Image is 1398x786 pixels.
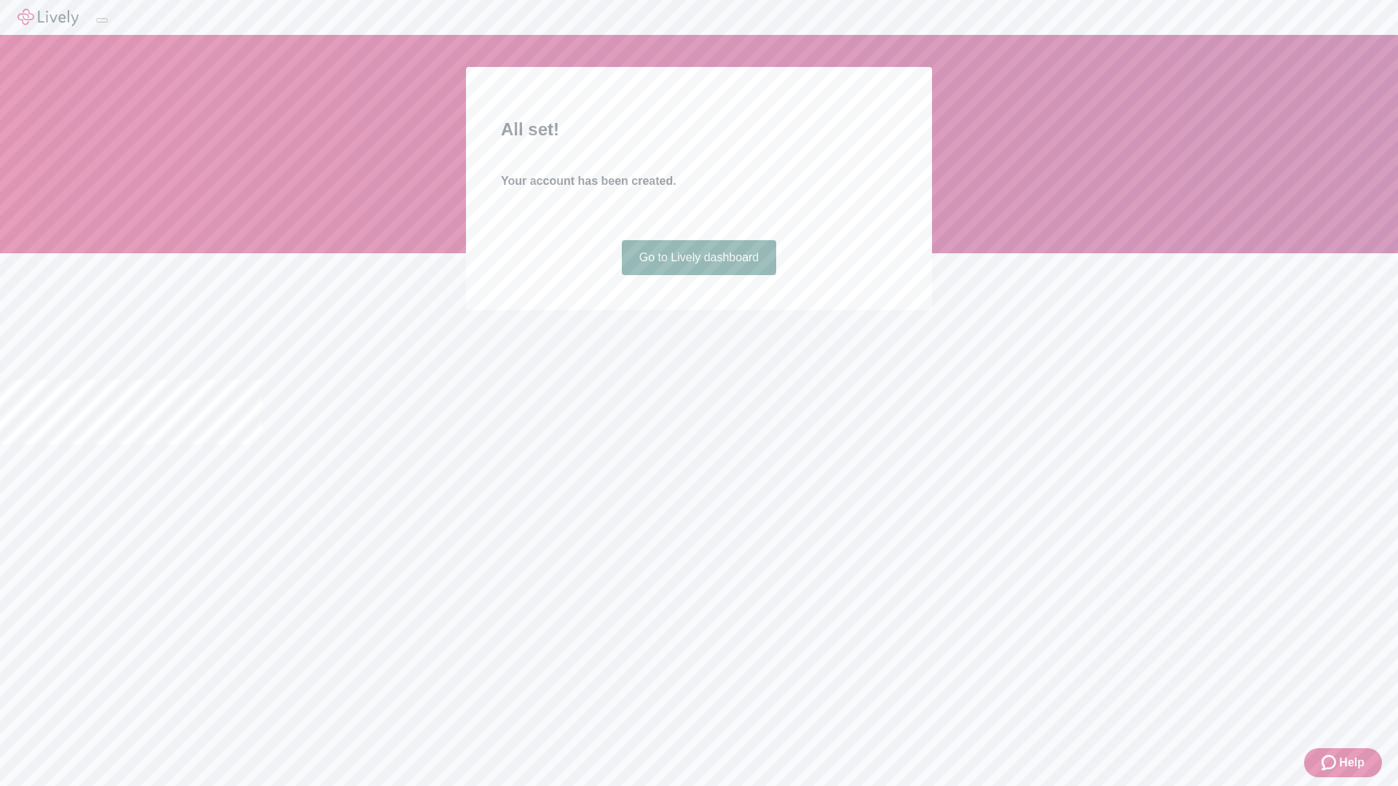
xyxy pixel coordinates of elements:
[1339,754,1365,771] span: Help
[1304,748,1382,777] button: Zendesk support iconHelp
[17,9,79,26] img: Lively
[96,18,108,23] button: Log out
[622,240,777,275] a: Go to Lively dashboard
[501,172,897,190] h4: Your account has been created.
[1322,754,1339,771] svg: Zendesk support icon
[501,116,897,143] h2: All set!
